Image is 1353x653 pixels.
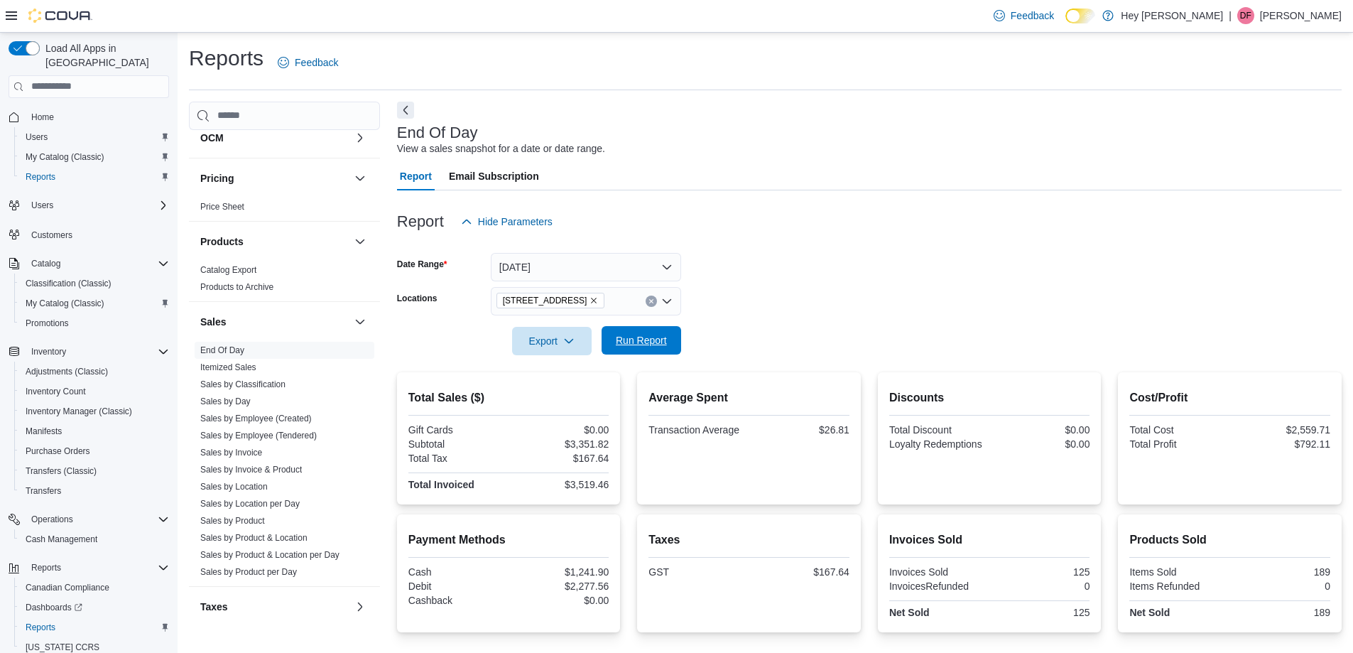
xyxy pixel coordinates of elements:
button: Inventory Count [14,382,175,401]
span: Purchase Orders [26,446,90,457]
button: Sales [352,313,369,330]
h3: End Of Day [397,124,478,141]
h2: Invoices Sold [889,531,1090,549]
div: $1,241.90 [511,566,609,578]
button: Inventory Manager (Classic) [14,401,175,421]
span: Load All Apps in [GEOGRAPHIC_DATA] [40,41,169,70]
a: Reports [20,168,61,185]
button: My Catalog (Classic) [14,293,175,313]
h2: Total Sales ($) [408,389,609,406]
button: My Catalog (Classic) [14,147,175,167]
span: Reports [20,168,169,185]
div: Cash [408,566,506,578]
span: Inventory [26,343,169,360]
span: Operations [26,511,169,528]
span: Classification (Classic) [20,275,169,292]
div: Transaction Average [648,424,746,436]
h2: Average Spent [648,389,849,406]
span: Canadian Compliance [20,579,169,596]
h3: Report [397,213,444,230]
div: 125 [992,607,1090,618]
span: Transfers (Classic) [26,465,97,477]
div: $0.00 [511,595,609,606]
span: Sales by Invoice [200,447,262,458]
span: Purchase Orders [20,443,169,460]
span: Home [31,112,54,123]
p: [PERSON_NAME] [1260,7,1342,24]
button: Users [26,197,59,214]
div: Products [189,261,380,301]
button: Operations [26,511,79,528]
span: Users [20,129,169,146]
div: Pricing [189,198,380,221]
button: Products [352,233,369,250]
span: Reports [26,171,55,183]
button: Reports [3,558,175,578]
button: Reports [26,559,67,576]
h1: Reports [189,44,263,72]
span: Export [521,327,583,355]
h2: Payment Methods [408,531,609,549]
a: Users [20,129,53,146]
div: Gift Cards [408,424,506,436]
a: Feedback [272,48,344,77]
span: Adjustments (Classic) [20,363,169,380]
span: Canadian Compliance [26,582,109,593]
strong: Net Sold [889,607,930,618]
a: Customers [26,227,78,244]
h3: Pricing [200,171,234,185]
button: Run Report [602,326,681,355]
button: Sales [200,315,349,329]
div: Cashback [408,595,506,606]
span: Transfers (Classic) [20,463,169,480]
div: $167.64 [752,566,849,578]
a: My Catalog (Classic) [20,149,110,166]
div: $792.11 [1233,438,1330,450]
span: Sales by Employee (Tendered) [200,430,317,441]
span: Users [31,200,53,211]
span: Sales by Product per Day [200,566,297,578]
span: Manifests [20,423,169,440]
span: Operations [31,514,73,525]
div: Invoices Sold [889,566,987,578]
span: Sales by Product [200,515,265,527]
span: Customers [26,225,169,243]
button: Transfers (Classic) [14,461,175,481]
a: Products to Archive [200,282,273,292]
strong: Net Sold [1129,607,1170,618]
div: $167.64 [511,453,609,464]
div: 189 [1233,566,1330,578]
span: Customers [31,230,72,241]
h2: Products Sold [1129,531,1330,549]
a: Sales by Employee (Created) [200,414,312,423]
span: Catalog [26,255,169,272]
div: $2,559.71 [1233,424,1330,436]
button: Transfers [14,481,175,501]
div: $3,351.82 [511,438,609,450]
div: $26.81 [752,424,849,436]
span: My Catalog (Classic) [26,298,104,309]
button: Promotions [14,313,175,333]
div: 125 [992,566,1090,578]
div: Debit [408,581,506,592]
div: Subtotal [408,438,506,450]
span: Adjustments (Classic) [26,366,108,377]
button: Operations [3,509,175,529]
span: Inventory Manager (Classic) [20,403,169,420]
button: Open list of options [661,296,673,307]
a: Sales by Product per Day [200,567,297,577]
p: Hey [PERSON_NAME] [1121,7,1223,24]
span: Users [26,131,48,143]
span: Reports [26,559,169,576]
a: Sales by Day [200,396,251,406]
button: OCM [352,129,369,146]
p: | [1229,7,1232,24]
strong: Total Invoiced [408,479,474,490]
span: Promotions [20,315,169,332]
span: Sales by Invoice & Product [200,464,302,475]
span: Reports [26,622,55,633]
button: Taxes [352,598,369,615]
button: Reports [14,167,175,187]
div: Items Refunded [1129,581,1227,592]
span: Sales by Classification [200,379,286,390]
